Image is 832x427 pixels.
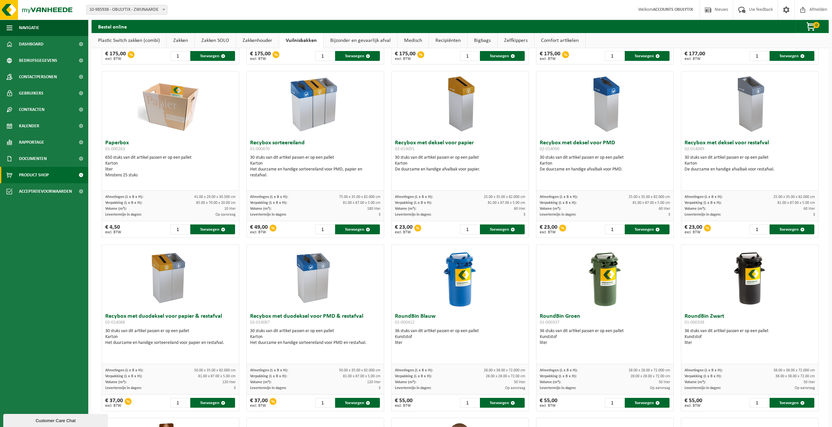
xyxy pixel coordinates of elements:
[395,161,525,167] div: Karton
[514,380,525,384] span: 50 liter
[367,380,381,384] span: 120 liter
[804,207,815,211] span: 60 liter
[685,386,721,390] span: Levertermijn in dagen:
[105,328,236,346] div: 30 stuks van dit artikel passen er op een pallet
[685,328,815,346] div: 36 stuks van dit artikel passen er op een pallet
[540,313,670,327] h3: RoundBin Groen
[540,328,670,346] div: 36 stuks van dit artikel passen er op een pallet
[87,5,167,14] span: 10-985938 - OBULYTIX - ZWIJNAARDE
[398,33,429,48] a: Medisch
[625,224,670,234] button: Toevoegen
[605,398,624,408] input: 1
[170,224,190,234] input: 1
[105,207,127,211] span: Volume (m³):
[105,201,142,205] span: Verpakking (L x B x H):
[19,118,39,134] span: Kalender
[770,224,814,234] button: Toevoegen
[498,33,534,48] a: Zelfkippers
[105,57,126,61] span: excl. BTW
[367,207,381,211] span: 180 liter
[196,201,236,205] span: 85.00 x 70.00 x 20.00 cm
[236,33,279,48] a: Zakkenhouder
[105,368,143,372] span: Afmetingen (L x B x H):
[540,213,576,217] span: Levertermijn in dagen:
[685,230,702,234] span: excl. BTW
[19,151,47,167] span: Documenten
[222,380,236,384] span: 120 liter
[395,328,525,346] div: 36 stuks van dit artikel passen er op een pallet
[540,404,557,408] span: excl. BTW
[395,51,416,61] div: € 175,00
[250,147,270,151] span: 01-000670
[19,183,72,200] span: Acceptatievoorwaarden
[282,245,348,310] img: 02-014087
[105,224,121,234] div: € 4,50
[395,57,416,61] span: excl. BTW
[540,57,560,61] span: excl. BTW
[105,404,123,408] span: excl. BTW
[540,334,670,340] div: Kunststof
[170,51,190,61] input: 1
[572,71,637,137] img: 02-014090
[19,134,44,151] span: Rapportage
[250,368,288,372] span: Afmetingen (L x B x H):
[395,207,416,211] span: Volume (m³):
[685,224,702,234] div: € 23,00
[540,224,557,234] div: € 23,00
[540,380,561,384] span: Volume (m³):
[19,36,43,52] span: Dashboard
[105,51,126,61] div: € 175,00
[339,195,381,199] span: 75.00 x 35.00 x 82.000 cm
[105,340,236,346] div: Het duurzame en handige sorteereiland voor papier en restafval.
[523,213,525,217] span: 3
[279,33,323,48] a: Vuilnisbakken
[685,380,706,384] span: Volume (m³):
[429,33,467,48] a: Recipiënten
[795,20,828,33] button: 0
[395,386,431,390] span: Levertermijn in dagen:
[19,85,43,101] span: Gebruikers
[250,404,268,408] span: excl. BTW
[315,398,334,408] input: 1
[685,167,815,172] div: De duurzame en handige afvalbak voor restafval.
[605,224,624,234] input: 1
[631,374,670,378] span: 28.00 x 28.00 x 72.00 cm
[105,161,236,167] div: Karton
[339,368,381,372] span: 50.00 x 35.00 x 82.000 cm
[540,147,559,151] span: 02-014090
[19,101,44,118] span: Contracten
[633,201,670,205] span: 81.00 x 87.00 x 5.00 cm
[480,398,525,408] button: Toevoegen
[540,155,670,172] div: 30 stuks van dit artikel passen er op een pallet
[750,51,769,61] input: 1
[105,320,125,325] span: 02-014088
[685,398,702,408] div: € 55,00
[685,57,705,61] span: excl. BTW
[750,398,769,408] input: 1
[813,213,815,217] span: 3
[770,398,814,408] button: Toevoegen
[194,368,236,372] span: 50.00 x 35.00 x 82.000 cm
[685,374,722,378] span: Verpakking (L x B x H):
[92,33,166,48] a: Plastic Switch zakken (combi)
[395,340,525,346] div: liter
[105,386,142,390] span: Levertermijn in dagen:
[540,167,670,172] div: De duurzame en handige afvalbak voor PMD.
[234,386,236,390] span: 3
[395,201,432,205] span: Verpakking (L x B x H):
[250,386,286,390] span: Levertermijn in dagen:
[105,334,236,340] div: Karton
[395,140,525,153] h3: Recybox met deksel voor papier
[395,167,525,172] div: De duurzame en handige afvalbak voor papier.
[190,398,235,408] button: Toevoegen
[250,340,381,346] div: Het duurzame en handige sorteereiland voor PMD en restafval.
[395,313,525,327] h3: RoundBin Blauw
[685,213,721,217] span: Levertermijn in dagen:
[92,20,133,33] h2: Bestel online
[460,398,479,408] input: 1
[770,51,814,61] button: Toevoegen
[685,320,704,325] span: 01-000338
[250,334,381,340] div: Karton
[514,207,525,211] span: 60 liter
[480,224,525,234] button: Toevoegen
